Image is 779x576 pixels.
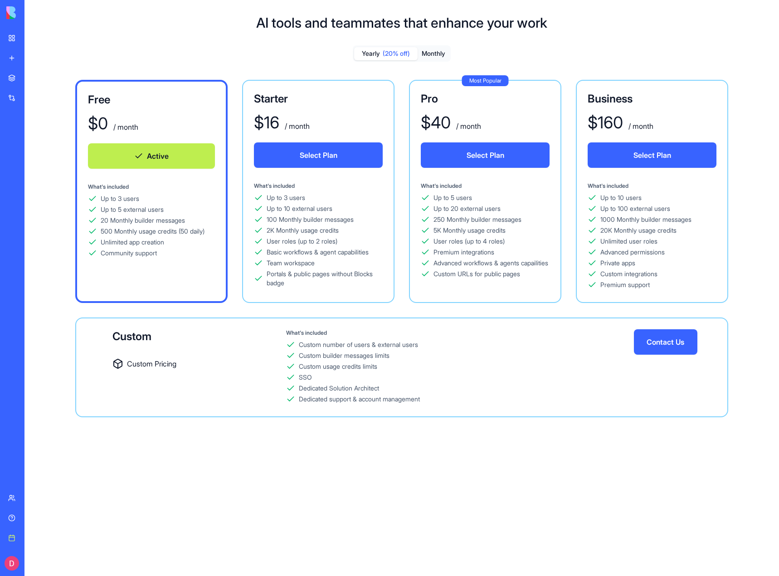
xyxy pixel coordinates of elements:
button: Yearly [354,47,418,60]
div: Up to 100 external users [600,204,670,213]
div: Up to 10 external users [267,204,332,213]
div: Advanced permissions [600,248,665,257]
div: Custom URLs for public pages [433,269,520,278]
div: $ 0 [88,114,108,132]
div: Unlimited user roles [600,237,657,246]
div: Unlimited app creation [101,238,164,247]
div: Free [88,93,215,107]
div: Business [588,92,716,106]
div: Portals & public pages without Blocks badge [267,269,383,288]
div: Custom [112,329,286,344]
div: / month [454,121,481,132]
div: Up to 3 users [101,194,139,203]
div: Up to 5 external users [101,205,164,214]
a: Business$160 / monthSelect PlanWhat's includedUp to 10 usersUp to 100 external users1000 Monthly ... [576,80,728,303]
div: Private apps [600,259,635,268]
div: 1000 Monthly builder messages [600,215,691,224]
div: Custom builder messages limits [299,351,389,360]
div: What's included [421,182,550,190]
div: / month [627,121,653,132]
div: Team workspace [267,259,315,268]
span: (20% off) [383,49,410,58]
div: 250 Monthly builder messages [433,215,521,224]
div: What's included [588,182,716,190]
div: Up to 3 users [267,193,305,202]
div: Up to 5 users [433,193,472,202]
div: Premium support [600,280,650,289]
div: 500 Monthly usage credits (50 daily) [101,227,204,236]
div: $ 160 [588,113,623,132]
button: Monthly [418,47,449,60]
span: Custom Pricing [127,358,176,369]
a: Starter$16 / monthSelect PlanWhat's includedUp to 3 usersUp to 10 external users100 Monthly build... [242,80,394,303]
div: $ 16 [254,113,279,132]
div: Custom number of users & external users [299,340,418,349]
div: What's included [286,329,634,337]
div: What's included [254,182,383,190]
div: Custom integrations [600,269,657,278]
button: Select Plan [421,142,550,168]
img: ACg8ocK03C_UL8r1nSA77sDSRB4la0C1pmzul1zRR4a6VeIQJYKtlA=s96-c [5,556,19,571]
div: Advanced workflows & agents capailities [433,259,548,268]
div: SSO [299,373,312,382]
div: 100 Monthly builder messages [267,215,354,224]
div: Dedicated Solution Architect [299,384,379,393]
h1: AI tools and teammates that enhance your work [256,15,547,31]
button: Active [88,143,215,169]
button: Select Plan [254,142,383,168]
div: Up to 20 external users [433,204,501,213]
div: 20K Monthly usage credits [600,226,677,235]
button: Select Plan [588,142,716,168]
div: User roles (up to 2 roles) [267,237,337,246]
div: Up to 10 users [600,193,642,202]
div: Starter [254,92,383,106]
div: Most Popular [462,75,509,86]
button: Contact Us [634,329,697,355]
div: / month [283,121,310,132]
div: Custom usage credits limits [299,362,377,371]
div: 5K Monthly usage credits [433,226,506,235]
img: logo [6,6,63,19]
a: Most PopularPro$40 / monthSelect PlanWhat's includedUp to 5 usersUp to 20 external users250 Month... [409,80,561,303]
div: Community support [101,249,157,258]
div: What's included [88,183,215,190]
div: 20 Monthly builder messages [101,216,185,225]
div: Premium integrations [433,248,494,257]
div: $ 40 [421,113,451,132]
div: User roles (up to 4 roles) [433,237,505,246]
div: Basic workflows & agent capabilities [267,248,369,257]
div: Dedicated support & account management [299,395,420,404]
div: / month [112,122,138,132]
div: Pro [421,92,550,106]
div: 2K Monthly usage credits [267,226,339,235]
